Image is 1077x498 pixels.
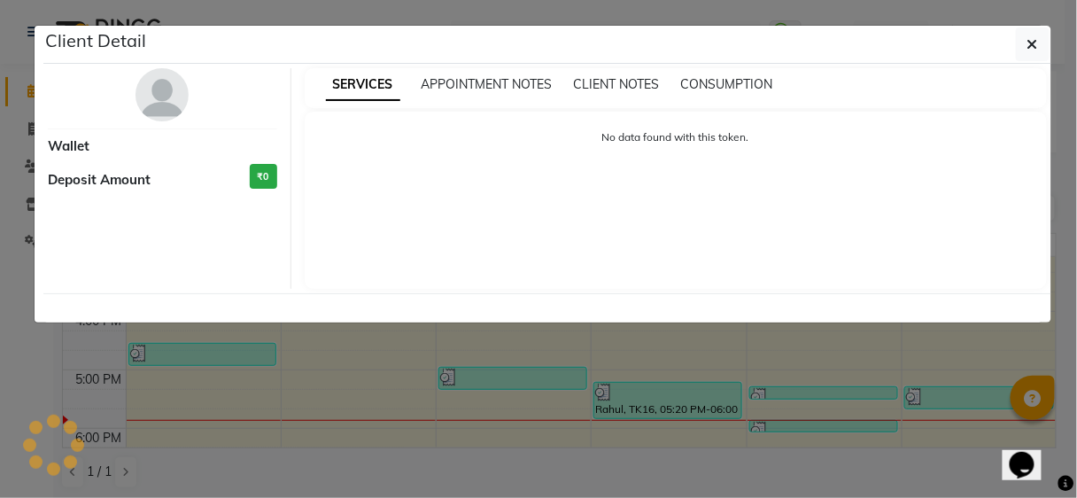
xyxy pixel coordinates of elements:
[326,69,400,101] span: SERVICES
[1003,427,1059,480] iframe: chat widget
[45,27,146,54] h5: Client Detail
[48,170,151,191] span: Deposit Amount
[574,76,660,92] span: CLIENT NOTES
[250,164,277,190] h3: ₹0
[422,76,553,92] span: APPOINTMENT NOTES
[322,129,1030,145] p: No data found with this token.
[136,68,189,121] img: avatar
[48,136,89,157] span: Wallet
[681,76,773,92] span: CONSUMPTION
